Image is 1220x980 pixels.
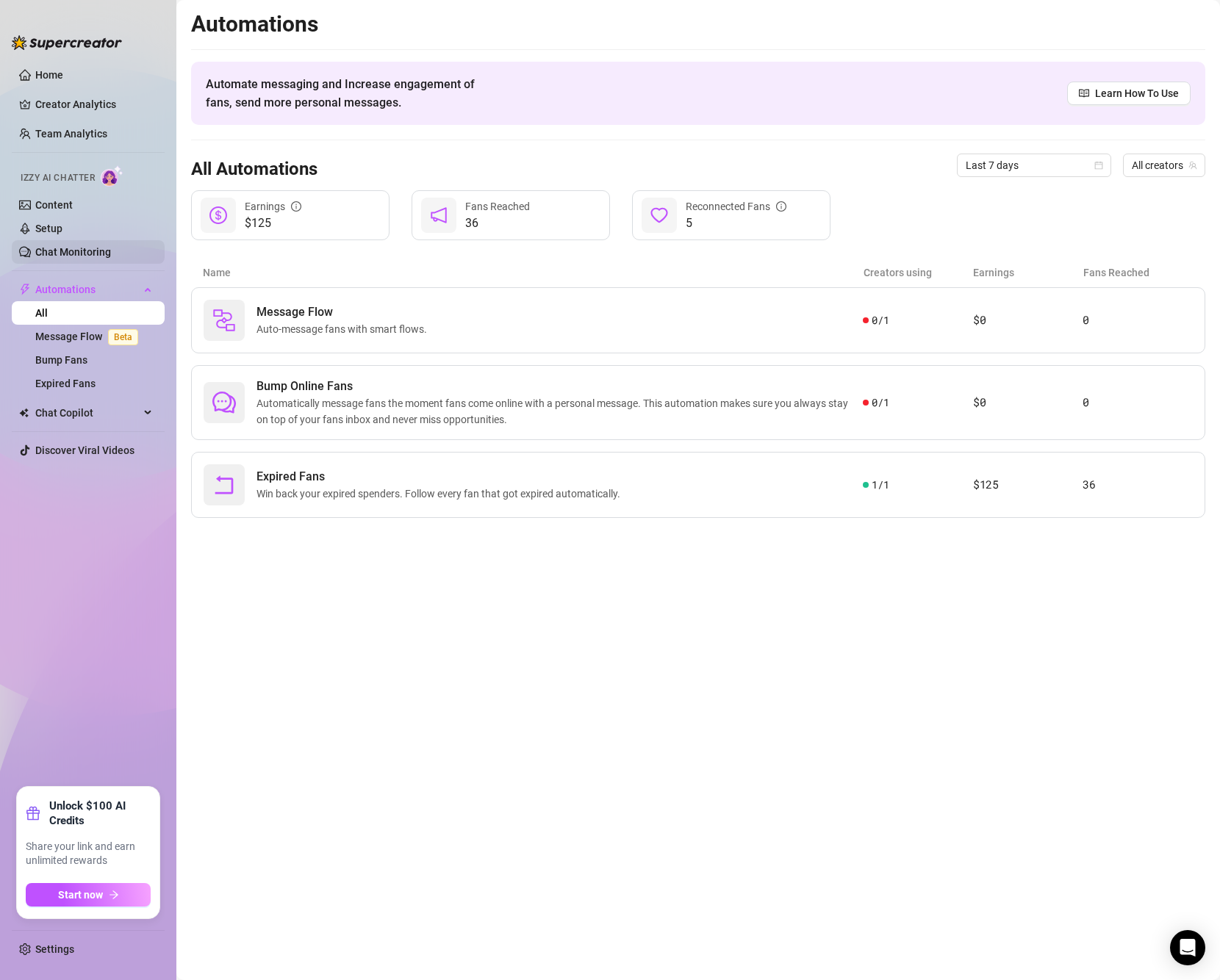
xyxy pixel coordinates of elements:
[1083,311,1193,329] article: 0
[686,198,786,215] div: Reconnected Fans
[35,69,63,81] a: Home
[973,311,1083,329] article: $0
[465,215,530,232] span: 36
[1170,930,1205,965] div: Open Intercom Messenger
[35,444,134,456] a: Discover Viral Videos
[35,378,96,389] a: Expired Fans
[35,354,87,366] a: Bump Fans
[26,840,151,868] span: Share your link and earn unlimited rewards
[19,408,29,418] img: Chat Copilot
[256,395,863,428] span: Automatically message fans the moment fans come online with a personal message. This automation m...
[35,401,140,425] span: Chat Copilot
[465,201,530,212] span: Fans Reached
[872,394,889,411] span: 0 / 1
[191,158,317,181] h3: All Automations
[1083,476,1193,494] article: 36
[256,486,626,502] span: Win back your expired spenders. Follow every fan that got expired automatically.
[686,215,786,232] span: 5
[35,943,74,955] a: Settings
[650,206,668,224] span: heart
[212,309,236,332] img: svg%3e
[973,476,1083,494] article: $125
[21,171,95,185] span: Izzy AI Chatter
[1132,154,1196,176] span: All creators
[108,329,138,345] span: Beta
[973,394,1083,411] article: $0
[212,473,236,497] span: rollback
[35,307,48,319] a: All
[35,223,62,234] a: Setup
[35,199,73,211] a: Content
[35,278,140,301] span: Automations
[203,264,864,281] article: Name
[12,35,122,50] img: logo-BBDzfeDw.svg
[209,206,227,224] span: dollar
[966,154,1102,176] span: Last 7 days
[872,477,889,493] span: 1 / 1
[256,321,433,337] span: Auto-message fans with smart flows.
[1079,88,1089,98] span: read
[206,75,489,112] span: Automate messaging and Increase engagement of fans, send more personal messages.
[1188,161,1197,170] span: team
[212,391,236,414] span: comment
[776,201,786,212] span: info-circle
[973,264,1083,281] article: Earnings
[19,284,31,295] span: thunderbolt
[245,215,301,232] span: $125
[864,264,974,281] article: Creators using
[26,883,151,907] button: Start nowarrow-right
[245,198,301,215] div: Earnings
[872,312,889,328] span: 0 / 1
[291,201,301,212] span: info-circle
[58,889,103,901] span: Start now
[256,303,433,321] span: Message Flow
[1095,85,1179,101] span: Learn How To Use
[191,10,1205,38] h2: Automations
[35,331,144,342] a: Message FlowBeta
[256,378,863,395] span: Bump Online Fans
[1067,82,1191,105] a: Learn How To Use
[256,468,626,486] span: Expired Fans
[1094,161,1103,170] span: calendar
[1083,394,1193,411] article: 0
[35,246,111,258] a: Chat Monitoring
[1083,264,1194,281] article: Fans Reached
[101,165,123,187] img: AI Chatter
[26,806,40,821] span: gift
[430,206,448,224] span: notification
[35,93,153,116] a: Creator Analytics
[109,890,119,900] span: arrow-right
[35,128,107,140] a: Team Analytics
[49,799,151,828] strong: Unlock $100 AI Credits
